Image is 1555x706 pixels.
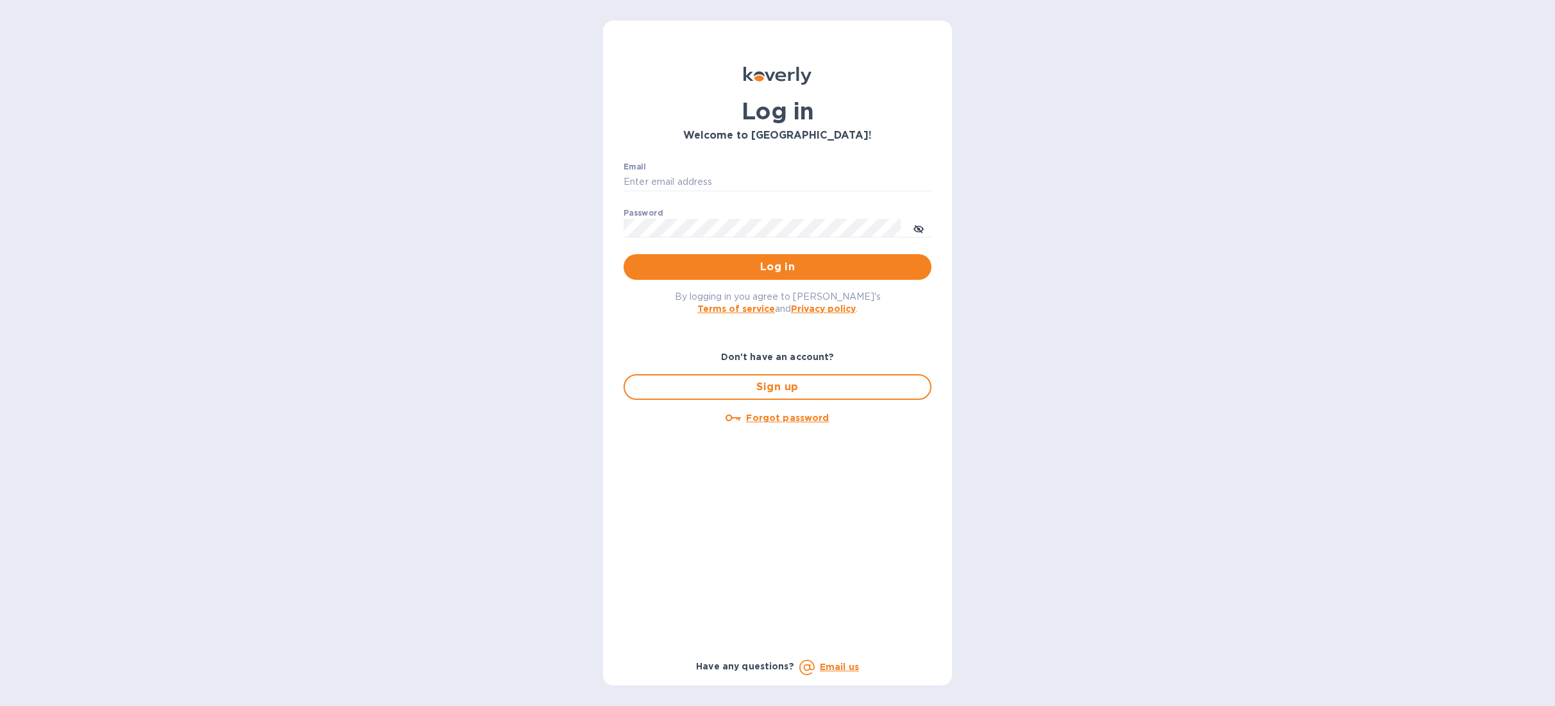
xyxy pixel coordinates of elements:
button: Log in [624,254,931,280]
button: toggle password visibility [906,215,931,241]
b: Don't have an account? [721,352,835,362]
a: Terms of service [697,304,775,314]
img: Koverly [744,67,811,85]
span: By logging in you agree to [PERSON_NAME]'s and . [675,291,881,314]
label: Password [624,209,663,217]
label: Email [624,163,646,171]
b: Have any questions? [696,661,794,671]
span: Log in [634,259,921,275]
span: Sign up [635,379,920,395]
h1: Log in [624,98,931,125]
button: Sign up [624,374,931,400]
a: Email us [820,662,859,672]
input: Enter email address [624,173,931,192]
h3: Welcome to [GEOGRAPHIC_DATA]! [624,130,931,142]
u: Forgot password [746,413,829,423]
a: Privacy policy [791,304,856,314]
